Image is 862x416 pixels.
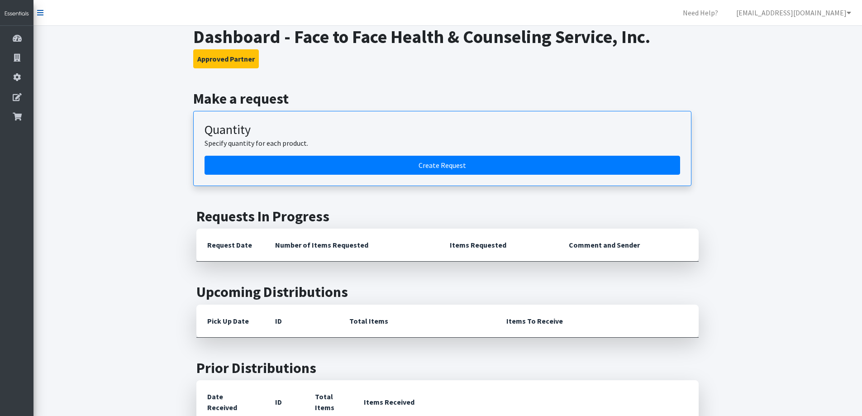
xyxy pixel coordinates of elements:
[676,4,725,22] a: Need Help?
[196,305,264,338] th: Pick Up Date
[193,26,702,48] h1: Dashboard - Face to Face Health & Counseling Service, Inc.
[495,305,699,338] th: Items To Receive
[729,4,858,22] a: [EMAIL_ADDRESS][DOMAIN_NAME]
[196,208,699,225] h2: Requests In Progress
[196,359,699,377] h2: Prior Distributions
[196,229,264,262] th: Request Date
[264,305,338,338] th: ID
[558,229,699,262] th: Comment and Sender
[196,283,699,301] h2: Upcoming Distributions
[205,156,680,175] a: Create a request by quantity
[205,138,680,148] p: Specify quantity for each product.
[439,229,558,262] th: Items Requested
[193,49,259,68] button: Approved Partner
[193,90,702,107] h2: Make a request
[338,305,496,338] th: Total Items
[4,10,30,18] img: HumanEssentials
[205,122,680,138] h3: Quantity
[264,229,439,262] th: Number of Items Requested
